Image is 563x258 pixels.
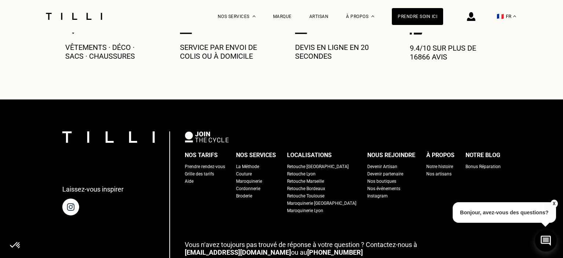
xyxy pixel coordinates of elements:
a: Marque [273,14,292,19]
img: icône connexion [467,12,475,21]
a: Grille des tarifs [185,170,214,178]
a: Devenir partenaire [367,170,403,178]
a: [EMAIL_ADDRESS][DOMAIN_NAME] [185,248,291,256]
a: Bonus Réparation [466,163,501,170]
a: Artisan [309,14,329,19]
a: Notre histoire [426,163,453,170]
p: Vêtements · Déco · Sacs · Chaussures [65,43,153,61]
a: Retouche Lyon [287,170,316,178]
p: Laissez-vous inspirer [62,185,124,193]
a: La Méthode [236,163,259,170]
img: Menu déroulant à propos [371,15,374,17]
a: Maroquinerie [236,178,262,185]
a: Retouche Bordeaux [287,185,325,192]
a: Nos événements [367,185,400,192]
a: Maroquinerie Lyon [287,207,323,214]
a: Retouche Marseille [287,178,324,185]
p: Devis en ligne en 20 secondes [295,43,383,61]
button: X [550,200,558,208]
a: Prendre soin ici [392,8,443,25]
p: Service par envoi de colis ou à domicile [180,43,268,61]
a: Retouche [GEOGRAPHIC_DATA] [287,163,349,170]
div: Nos services [236,150,276,161]
img: logo Join The Cycle [185,131,229,142]
span: 🇫🇷 [497,13,504,20]
a: Broderie [236,192,252,200]
img: Logo du service de couturière Tilli [43,13,105,20]
img: Menu déroulant [253,15,255,17]
a: Aide [185,178,194,185]
a: Instagram [367,192,388,200]
div: À propos [426,150,455,161]
p: 9.4/10 sur plus de 16866 avis [410,44,498,61]
a: Prendre rendez-vous [185,163,225,170]
div: Nous rejoindre [367,150,415,161]
a: Maroquinerie [GEOGRAPHIC_DATA] [287,200,356,207]
a: Couture [236,170,252,178]
a: Devenir Artisan [367,163,397,170]
a: [PHONE_NUMBER] [307,248,363,256]
img: logo Tilli [62,131,155,143]
a: Nos artisans [426,170,452,178]
span: Vous n‘avez toujours pas trouvé de réponse à votre question ? Contactez-nous à [185,241,417,248]
p: ou au [185,241,501,256]
a: Retouche Toulouse [287,192,324,200]
img: menu déroulant [513,15,516,17]
div: Notre blog [466,150,500,161]
p: Bonjour, avez-vous des questions? [453,202,556,223]
div: Nos tarifs [185,150,218,161]
div: Localisations [287,150,332,161]
a: Nos boutiques [367,178,396,185]
a: Cordonnerie [236,185,260,192]
img: page instagram de Tilli une retoucherie à domicile [62,199,79,215]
